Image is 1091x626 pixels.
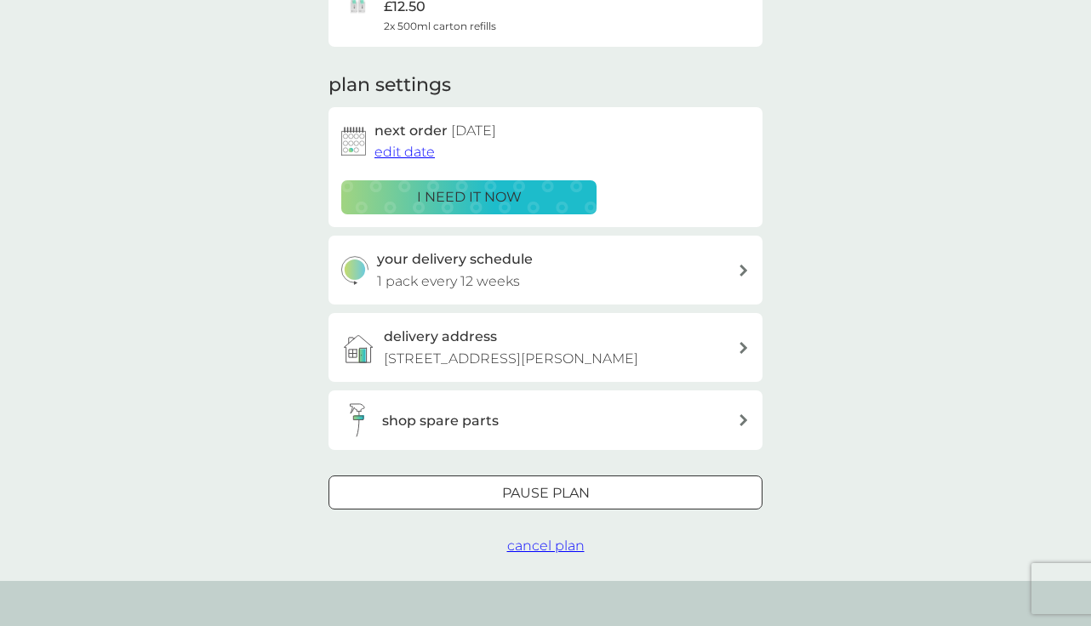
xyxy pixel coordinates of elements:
p: [STREET_ADDRESS][PERSON_NAME] [384,348,638,370]
button: Pause plan [328,475,763,509]
h3: your delivery schedule [377,248,533,270]
span: [DATE] [451,122,496,139]
p: 1 pack every 12 weeks [377,270,520,293]
p: i need it now [417,186,522,208]
h2: plan settings [328,72,451,99]
button: shop spare parts [328,390,763,450]
h3: delivery address [384,326,497,348]
span: edit date [374,144,435,160]
a: delivery address[STREET_ADDRESS][PERSON_NAME] [328,313,763,382]
p: Pause plan [502,482,590,504]
button: edit date [374,141,435,163]
span: cancel plan [507,538,585,554]
button: i need it now [341,180,597,214]
button: your delivery schedule1 pack every 12 weeks [328,236,763,304]
span: 2x 500ml carton refills [384,18,496,34]
h3: shop spare parts [382,410,499,432]
button: cancel plan [507,535,585,557]
h2: next order [374,120,496,142]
